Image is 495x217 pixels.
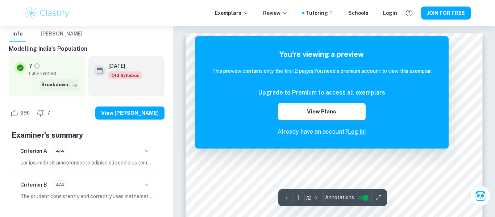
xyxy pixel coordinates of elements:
div: Although this IA is written for the old math syllabus (last exam in November 2020), the current I... [108,71,142,79]
span: Fully verified [29,70,79,76]
p: The student consistently and correctly uses mathematical notation, symbols, and terminology. Key ... [20,192,153,200]
button: Ask Clai [470,186,491,206]
a: Schools [348,9,369,17]
div: Like [9,107,34,119]
h5: Examiner's summary [12,130,162,141]
button: View Plans [278,103,366,120]
a: Tutoring [306,9,334,17]
button: Help and Feedback [403,7,415,19]
p: Exemplars [215,9,249,17]
button: Breakdown [39,79,79,90]
h6: [DATE] [108,62,136,70]
h5: You're viewing a preview [212,49,432,60]
button: Info [9,26,26,42]
p: / 2 [306,194,311,202]
h6: This preview contains only the first 2 pages. You need a premium account to view this exemplar. [212,67,432,75]
p: 7 [29,62,32,70]
p: Already have an account? [212,128,432,136]
h6: Criterion A [20,147,47,155]
button: View [PERSON_NAME] [95,107,165,120]
span: Old Syllabus [108,71,142,79]
img: Clastify logo [24,6,70,20]
button: JOIN FOR FREE [421,7,471,20]
h6: Upgrade to Premium to access all exemplars [258,88,385,97]
span: 290 [17,109,34,117]
span: 7 [43,109,54,117]
p: Review [263,9,288,17]
a: Grade fully verified [34,63,40,69]
a: Login [383,9,397,17]
h6: Criterion B [20,181,47,189]
h6: Modelling India’s Population [9,45,165,53]
a: Log in! [348,128,366,135]
span: 4/4 [53,148,67,154]
button: [PERSON_NAME] [41,26,83,42]
span: Annotations [325,194,354,201]
span: 4/4 [53,181,67,188]
p: Lor ipsumdo sit ametconsecte adipisc eli sedd eius tempo incididu, utlaboree do magnaaliquae, adm... [20,159,153,167]
div: Dislike [35,107,54,119]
